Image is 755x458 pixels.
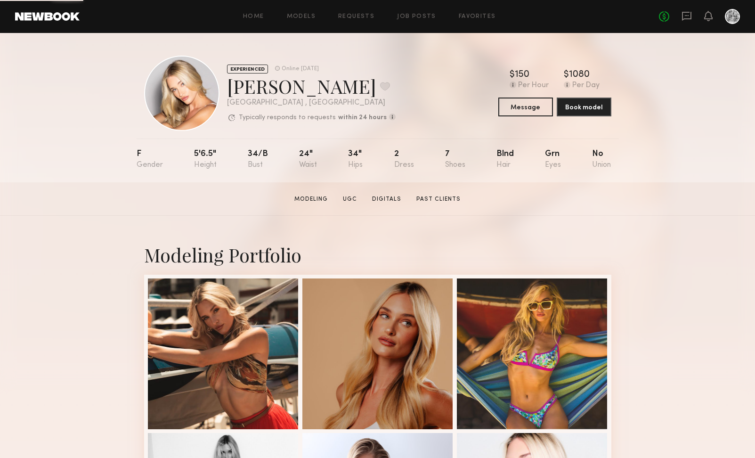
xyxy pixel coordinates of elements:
[137,150,163,169] div: F
[515,70,529,80] div: 150
[348,150,363,169] div: 34"
[338,114,387,121] b: within 24 hours
[569,70,590,80] div: 1080
[510,70,515,80] div: $
[459,14,496,20] a: Favorites
[243,14,264,20] a: Home
[368,195,405,204] a: Digitals
[144,242,611,267] div: Modeling Portfolio
[518,82,549,90] div: Per Hour
[339,195,361,204] a: UGC
[227,65,268,74] div: EXPERIENCED
[239,114,336,121] p: Typically responds to requests
[564,70,569,80] div: $
[227,99,396,107] div: [GEOGRAPHIC_DATA] , [GEOGRAPHIC_DATA]
[572,82,600,90] div: Per Day
[445,150,465,169] div: 7
[248,150,268,169] div: 34/b
[498,98,553,116] button: Message
[338,14,374,20] a: Requests
[287,14,316,20] a: Models
[227,74,396,98] div: [PERSON_NAME]
[413,195,464,204] a: Past Clients
[282,66,319,72] div: Online [DATE]
[557,98,611,116] button: Book model
[397,14,436,20] a: Job Posts
[592,150,611,169] div: No
[394,150,414,169] div: 2
[194,150,217,169] div: 5'6.5"
[496,150,514,169] div: Blnd
[545,150,561,169] div: Grn
[291,195,332,204] a: Modeling
[299,150,317,169] div: 24"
